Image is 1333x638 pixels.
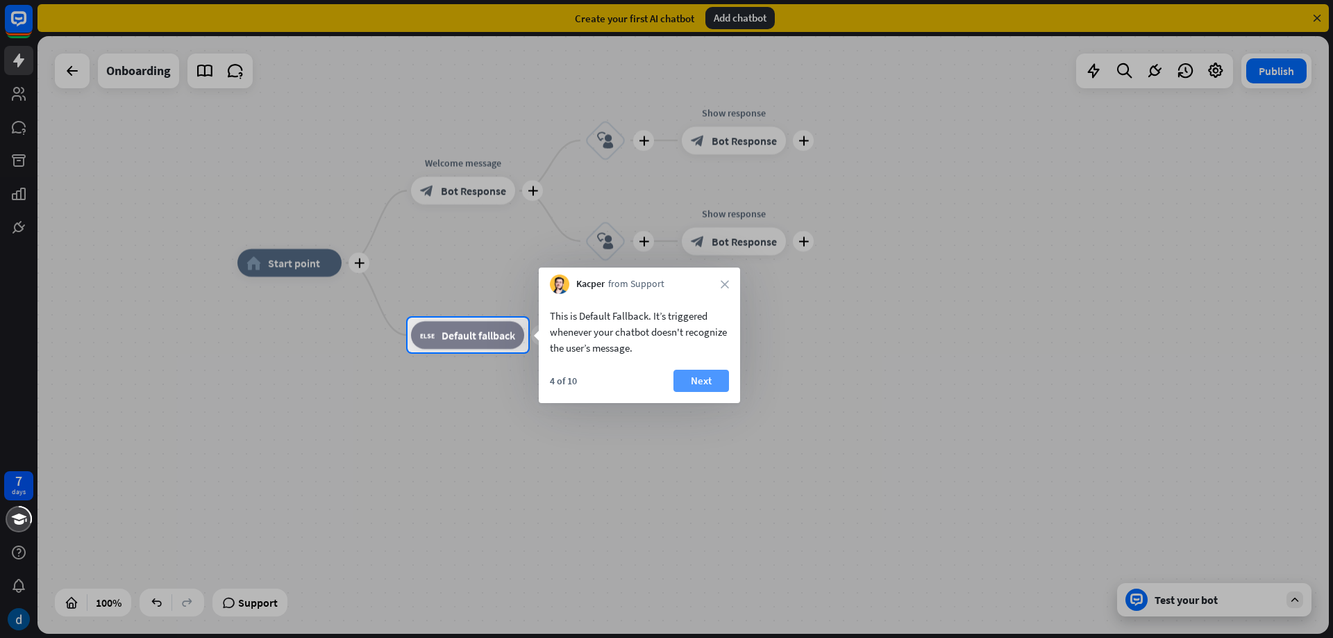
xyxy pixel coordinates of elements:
[721,280,729,288] i: close
[673,370,729,392] button: Next
[442,328,515,342] span: Default fallback
[11,6,53,47] button: Open LiveChat chat widget
[550,308,729,356] div: This is Default Fallback. It’s triggered whenever your chatbot doesn't recognize the user’s message.
[420,328,435,342] i: block_fallback
[576,277,605,291] span: Kacper
[550,375,577,387] div: 4 of 10
[608,277,664,291] span: from Support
